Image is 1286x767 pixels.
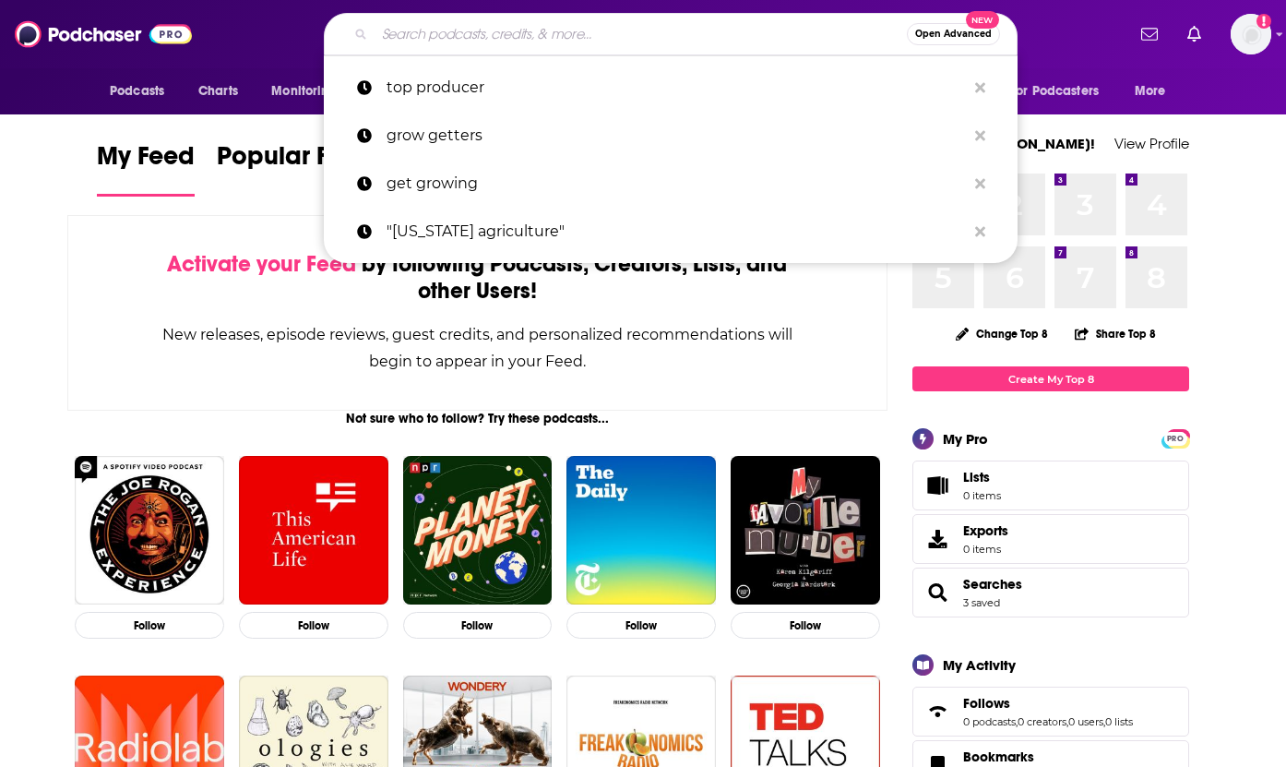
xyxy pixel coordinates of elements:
[912,687,1189,737] span: Follows
[1231,14,1271,54] img: User Profile
[324,64,1018,112] a: top producer
[161,321,794,375] div: New releases, episode reviews, guest credits, and personalized recommendations will begin to appe...
[1135,78,1166,104] span: More
[217,140,374,197] a: Popular Feed
[324,208,1018,256] a: "[US_STATE] agriculture"
[912,514,1189,564] a: Exports
[919,526,956,552] span: Exports
[963,695,1133,712] a: Follows
[1180,18,1209,50] a: Show notifications dropdown
[97,74,188,109] button: open menu
[915,30,992,39] span: Open Advanced
[403,612,553,639] button: Follow
[919,699,956,725] a: Follows
[963,715,1016,728] a: 0 podcasts
[963,695,1010,712] span: Follows
[403,456,553,605] img: Planet Money
[110,78,164,104] span: Podcasts
[1164,432,1186,446] span: PRO
[907,23,1000,45] button: Open AdvancedNew
[387,208,966,256] p: "iowa agriculture"
[1231,14,1271,54] span: Logged in as courtney.lee
[731,612,880,639] button: Follow
[1068,715,1103,728] a: 0 users
[198,78,238,104] span: Charts
[75,456,224,605] img: The Joe Rogan Experience
[97,140,195,183] span: My Feed
[1074,316,1157,352] button: Share Top 8
[271,78,337,104] span: Monitoring
[67,411,887,426] div: Not sure who to follow? Try these podcasts...
[919,473,956,498] span: Lists
[943,656,1016,674] div: My Activity
[387,64,966,112] p: top producer
[966,11,999,29] span: New
[1164,431,1186,445] a: PRO
[239,612,388,639] button: Follow
[963,522,1008,539] span: Exports
[998,74,1125,109] button: open menu
[75,612,224,639] button: Follow
[161,251,794,305] div: by following Podcasts, Creators, Lists, and other Users!
[258,74,361,109] button: open menu
[963,489,1001,502] span: 0 items
[566,612,716,639] button: Follow
[324,160,1018,208] a: get growing
[324,112,1018,160] a: grow getters
[324,13,1018,55] div: Search podcasts, credits, & more...
[566,456,716,605] img: The Daily
[1122,74,1189,109] button: open menu
[945,322,1059,345] button: Change Top 8
[912,461,1189,510] a: Lists
[167,250,356,278] span: Activate your Feed
[387,112,966,160] p: grow getters
[919,580,956,605] a: Searches
[15,17,192,52] img: Podchaser - Follow, Share and Rate Podcasts
[963,749,1071,765] a: Bookmarks
[963,576,1022,593] a: Searches
[1066,715,1068,728] span: ,
[1105,715,1133,728] a: 0 lists
[97,140,195,197] a: My Feed
[1114,135,1189,152] a: View Profile
[239,456,388,605] img: This American Life
[943,430,988,448] div: My Pro
[963,469,1001,485] span: Lists
[1231,14,1271,54] button: Show profile menu
[1010,78,1099,104] span: For Podcasters
[963,543,1008,556] span: 0 items
[963,469,990,485] span: Lists
[912,366,1189,391] a: Create My Top 8
[731,456,880,605] img: My Favorite Murder with Karen Kilgariff and Georgia Hardstark
[1103,715,1105,728] span: ,
[1256,14,1271,29] svg: Add a profile image
[375,19,907,49] input: Search podcasts, credits, & more...
[963,596,1000,609] a: 3 saved
[912,568,1189,617] span: Searches
[963,749,1034,765] span: Bookmarks
[1134,18,1165,50] a: Show notifications dropdown
[186,74,249,109] a: Charts
[1018,715,1066,728] a: 0 creators
[217,140,374,183] span: Popular Feed
[387,160,966,208] p: get growing
[1016,715,1018,728] span: ,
